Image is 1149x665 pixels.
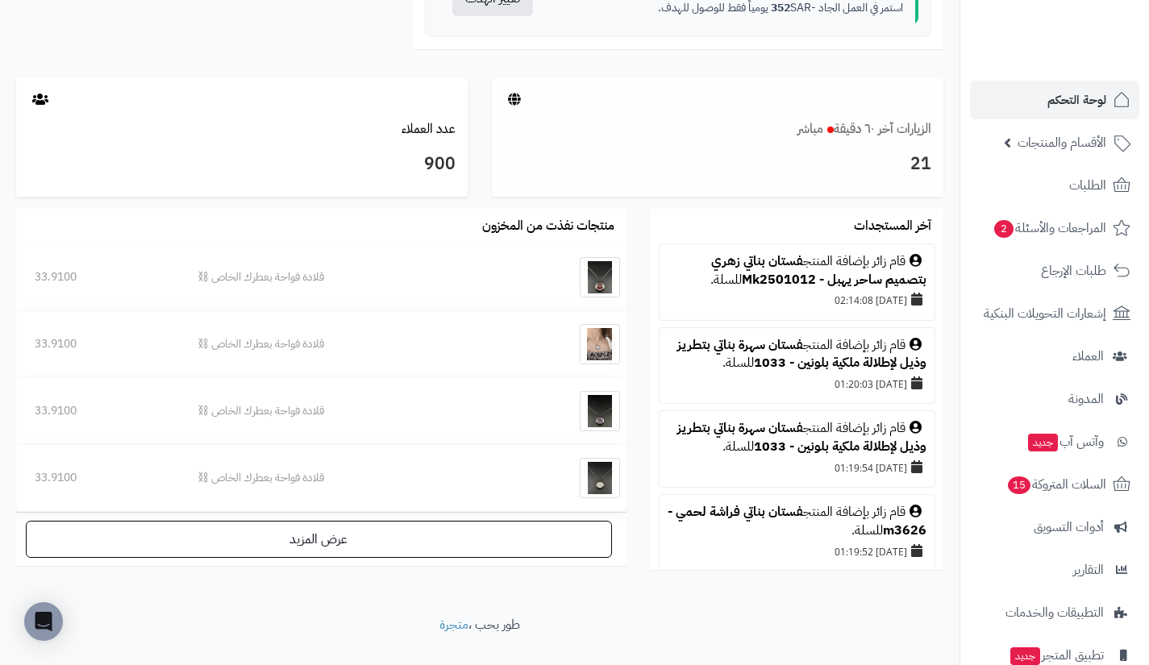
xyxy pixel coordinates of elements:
span: وآتس آب [1026,430,1104,453]
a: الزيارات آخر ٦٠ دقيقةمباشر [797,119,931,139]
a: فستان سهرة بناتي بتطريز وذيل لإطلالة ملكية بلونين - 1033 [677,418,926,456]
a: عدد العملاء [402,119,456,139]
div: قام زائر بإضافة المنتج للسلة. [668,336,926,373]
h3: 900 [28,151,456,178]
div: قام زائر بإضافة المنتج للسلة. [668,252,926,289]
img: قلادة فواحة بعطرك الخاص ⛓ [580,324,620,364]
div: قلادة فواحة بعطرك الخاص ⛓ [198,269,498,285]
div: Open Intercom Messenger [24,602,63,641]
a: السلات المتروكة15 [970,465,1139,504]
img: قلادة فواحة بعطرك الخاص ⛓ [580,391,620,431]
div: قام زائر بإضافة المنتج للسلة. [668,419,926,456]
a: طلبات الإرجاع [970,251,1139,290]
div: قلادة فواحة بعطرك الخاص ⛓ [198,403,498,419]
span: التقارير [1073,559,1104,581]
a: المراجعات والأسئلة2 [970,209,1139,247]
a: التطبيقات والخدمات [970,593,1139,632]
a: فستان بناتي فراشة لحمي - m3626 [668,502,926,540]
h3: 21 [504,151,931,178]
h3: منتجات نفذت من المخزون [482,219,614,234]
span: التطبيقات والخدمات [1005,601,1104,624]
a: العملاء [970,337,1139,376]
a: لوحة التحكم [970,81,1139,119]
span: السلات المتروكة [1006,473,1106,496]
span: 15 [1008,476,1030,494]
div: [DATE] 01:19:54 [668,456,926,479]
span: الطلبات [1069,174,1106,197]
small: مباشر [797,119,823,139]
div: [DATE] 01:20:03 [668,372,926,395]
div: [DATE] 01:19:52 [668,540,926,563]
a: متجرة [439,615,468,634]
span: العملاء [1072,345,1104,368]
h3: آخر المستجدات [854,219,931,234]
a: المدونة [970,380,1139,418]
a: أدوات التسويق [970,508,1139,547]
div: قلادة فواحة بعطرك الخاص ⛓ [198,470,498,486]
span: جديد [1010,647,1040,665]
div: قام زائر بإضافة المنتج للسلة. [668,503,926,540]
span: طلبات الإرجاع [1041,260,1106,282]
img: قلادة فواحة بعطرك الخاص ⛓ [580,458,620,498]
a: إشعارات التحويلات البنكية [970,294,1139,333]
div: 33.9100 [35,269,160,285]
span: أدوات التسويق [1034,516,1104,538]
span: لوحة التحكم [1047,89,1106,111]
a: الطلبات [970,166,1139,205]
span: 2 [994,220,1014,238]
div: قلادة فواحة بعطرك الخاص ⛓ [198,336,498,352]
a: التقارير [970,551,1139,589]
span: جديد [1028,434,1058,451]
div: 33.9100 [35,403,160,419]
a: فستان سهرة بناتي بتطريز وذيل لإطلالة ملكية بلونين - 1033 [677,335,926,373]
span: الأقسام والمنتجات [1018,131,1106,154]
span: المراجعات والأسئلة [993,217,1106,239]
a: فستان بناتي زهري بتصميم ساحر يهبل - Mk2501012 [711,251,926,289]
div: 33.9100 [35,470,160,486]
span: إشعارات التحويلات البنكية [984,302,1106,325]
img: قلادة فواحة بعطرك الخاص ⛓ [580,257,620,297]
div: [DATE] 02:14:08 [668,289,926,311]
div: 33.9100 [35,336,160,352]
a: عرض المزيد [26,521,612,558]
a: وآتس آبجديد [970,422,1139,461]
span: المدونة [1068,388,1104,410]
